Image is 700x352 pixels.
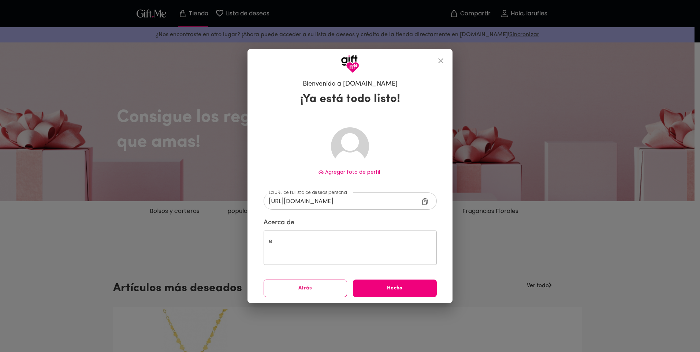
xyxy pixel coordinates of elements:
[325,168,380,176] span: Agregar foto de perfil
[264,280,347,297] button: Atrás
[341,55,359,73] img: Logotipo de GiftMe
[303,80,398,89] h6: Bienvenido a [DOMAIN_NAME]
[300,92,400,106] h3: ¡Ya está todo listo!
[353,280,437,297] button: Hecho
[264,218,437,227] label: Acerca de
[353,284,437,292] span: Hecho
[269,237,432,258] textarea: e
[264,284,347,292] span: Atrás
[432,52,450,70] button: cerrar
[331,127,369,165] img: Avatar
